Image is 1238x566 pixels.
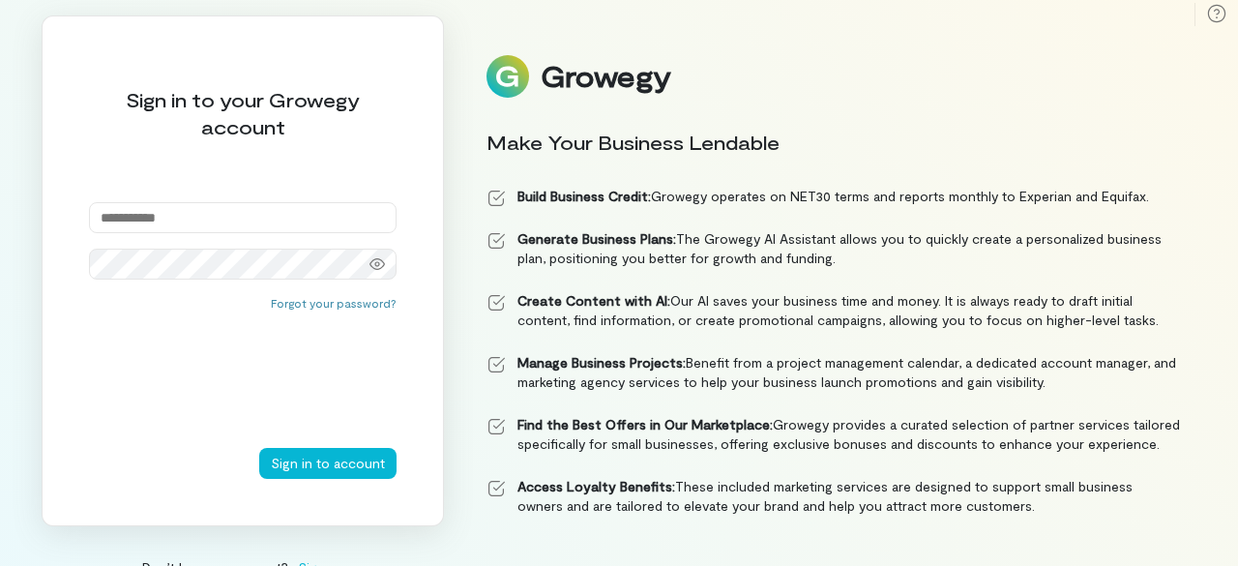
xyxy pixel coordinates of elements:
[517,188,651,204] strong: Build Business Credit:
[517,230,676,247] strong: Generate Business Plans:
[517,416,773,432] strong: Find the Best Offers in Our Marketplace:
[486,55,529,98] img: Logo
[541,60,670,93] div: Growegy
[517,478,675,494] strong: Access Loyalty Benefits:
[517,292,670,309] strong: Create Content with AI:
[486,229,1181,268] li: The Growegy AI Assistant allows you to quickly create a personalized business plan, positioning y...
[486,415,1181,454] li: Growegy provides a curated selection of partner services tailored specifically for small business...
[486,353,1181,392] li: Benefit from a project management calendar, a dedicated account manager, and marketing agency ser...
[271,295,397,311] button: Forgot your password?
[486,187,1181,206] li: Growegy operates on NET30 terms and reports monthly to Experian and Equifax.
[259,448,397,479] button: Sign in to account
[486,477,1181,516] li: These included marketing services are designed to support small business owners and are tailored ...
[486,291,1181,330] li: Our AI saves your business time and money. It is always ready to draft initial content, find info...
[89,86,397,140] div: Sign in to your Growegy account
[517,354,686,371] strong: Manage Business Projects:
[486,129,1181,156] div: Make Your Business Lendable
